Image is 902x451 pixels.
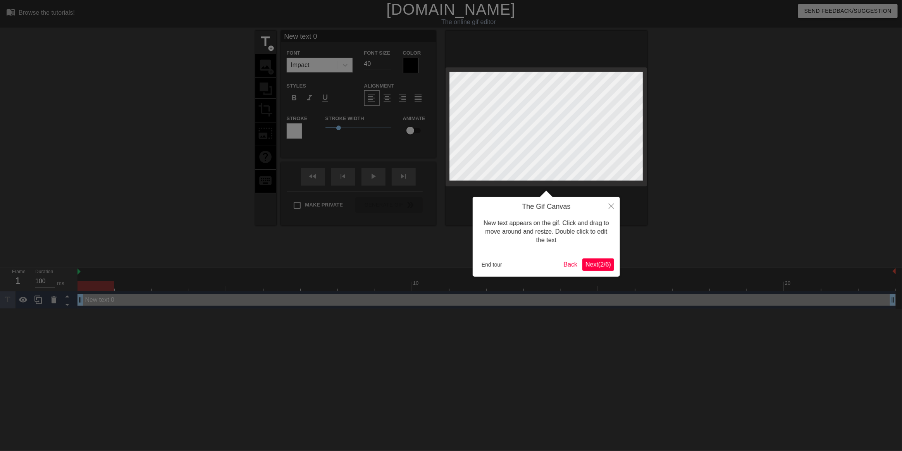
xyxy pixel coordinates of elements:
[603,197,620,215] button: Close
[479,203,614,211] h4: The Gif Canvas
[561,258,581,271] button: Back
[585,261,611,268] span: Next ( 2 / 6 )
[479,259,505,270] button: End tour
[479,211,614,253] div: New text appears on the gif. Click and drag to move around and resize. Double click to edit the text
[582,258,614,271] button: Next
